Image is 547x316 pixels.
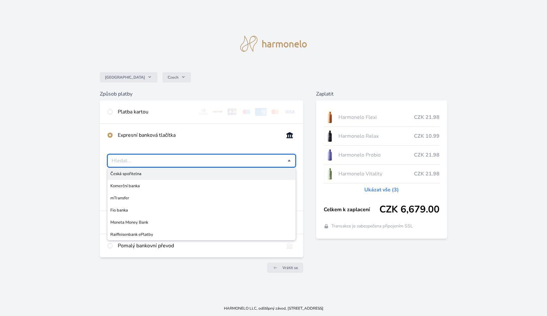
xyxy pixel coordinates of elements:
span: [GEOGRAPHIC_DATA] [105,75,145,80]
img: onlineBanking_CZ.svg [284,131,296,139]
span: Harmonelo Relax [338,132,414,140]
img: mc.svg [269,108,281,116]
span: Komerční banka [110,183,293,189]
input: Česká spořitelnaKomerční bankamTransferFio bankaMoneta Money BankRaiffeisenbank ePlatby [112,157,288,165]
div: Platba kartou [118,108,193,116]
span: Vrátit se [282,265,298,270]
span: CZK 6,679.00 [379,204,440,215]
img: CLEAN_PROBIO_se_stinem_x-lo.jpg [324,147,336,163]
span: CZK 10.99 [414,132,440,140]
img: CLEAN_RELAX_se_stinem_x-lo.jpg [324,128,336,144]
span: mTransfer [110,195,293,201]
h6: Způsob platby [100,90,303,98]
h6: Zaplatit [316,90,448,98]
span: Fio banka [110,207,293,213]
span: Harmonelo Probio [338,151,414,159]
span: Harmonelo Flexi [338,113,414,121]
span: Celkem k zaplacení [324,206,380,213]
span: Transakce je zabezpečena připojením SSL [331,223,413,229]
button: Czech [163,72,191,82]
div: Pomalý bankovní převod [118,242,279,250]
div: Vyberte svou banku [107,154,296,167]
img: diners.svg [197,108,209,116]
span: Czech [168,75,178,80]
img: logo.svg [240,36,307,52]
img: discover.svg [212,108,224,116]
span: Moneta Money Bank [110,219,293,226]
button: [GEOGRAPHIC_DATA] [100,72,157,82]
span: Raiffeisenbank ePlatby [110,231,293,238]
img: maestro.svg [241,108,252,116]
span: Česká spořitelna [110,171,293,177]
img: amex.svg [255,108,267,116]
a: Ukázat vše (3) [364,186,399,194]
img: CLEAN_VITALITY_se_stinem_x-lo.jpg [324,166,336,182]
a: Vrátit se [267,263,303,273]
img: bankTransfer_IBAN.svg [284,242,296,250]
span: CZK 21.98 [414,151,440,159]
span: Harmonelo Vitality [338,170,414,178]
img: CLEAN_FLEXI_se_stinem_x-hi_(1)-lo.jpg [324,109,336,125]
div: Expresní banková tlačítka [118,131,279,139]
span: CZK 21.98 [414,113,440,121]
img: jcb.svg [226,108,238,116]
img: visa.svg [284,108,296,116]
span: CZK 21.98 [414,170,440,178]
